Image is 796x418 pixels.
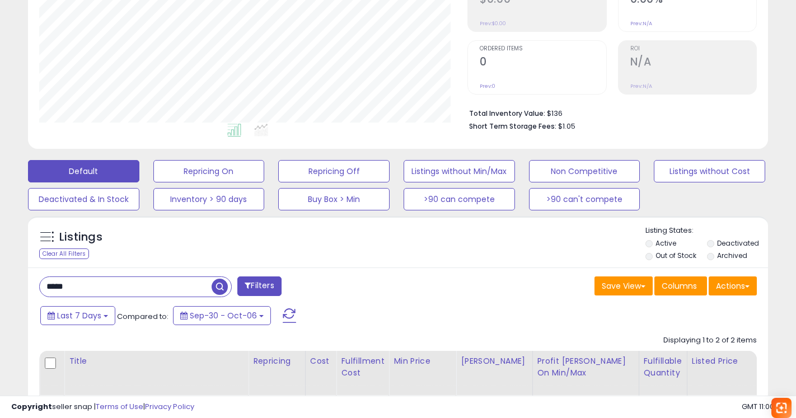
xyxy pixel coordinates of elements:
h2: N/A [630,55,756,71]
div: Fulfillable Quantity [644,355,682,379]
small: Prev: N/A [630,83,652,90]
button: Filters [237,276,281,296]
span: Ordered Items [480,46,606,52]
button: Inventory > 90 days [153,188,265,210]
button: Non Competitive [529,160,640,182]
small: Prev: 0 [480,83,495,90]
div: Cost [310,355,332,367]
div: Min Price [394,355,451,367]
a: Terms of Use [96,401,143,412]
b: Total Inventory Value: [469,109,545,118]
small: Prev: $0.00 [480,20,506,27]
span: $1.05 [558,121,575,131]
div: Repricing [253,355,301,367]
button: Actions [709,276,757,295]
div: [PERSON_NAME] [461,355,527,367]
h2: 0 [480,55,606,71]
span: 2025-10-14 11:00 GMT [742,401,785,412]
button: >90 can compete [404,188,515,210]
button: Last 7 Days [40,306,115,325]
div: seller snap | | [11,402,194,412]
button: Sep-30 - Oct-06 [173,306,271,325]
button: Default [28,160,139,182]
button: Columns [654,276,707,295]
strong: Copyright [11,401,52,412]
span: Columns [662,280,697,292]
div: Listed Price [692,355,789,367]
div: Title [69,355,244,367]
button: Listings without Cost [654,160,765,182]
div: Profit [PERSON_NAME] on Min/Max [537,355,634,379]
label: Deactivated [717,238,759,248]
span: Sep-30 - Oct-06 [190,310,257,321]
button: Repricing On [153,160,265,182]
h5: Listings [59,229,102,245]
div: Displaying 1 to 2 of 2 items [663,335,757,346]
b: Short Term Storage Fees: [469,121,556,131]
p: Listing States: [645,226,769,236]
span: Compared to: [117,311,168,322]
a: Privacy Policy [145,401,194,412]
button: Listings without Min/Max [404,160,515,182]
div: Fulfillment Cost [341,355,384,379]
span: ROI [630,46,756,52]
small: Prev: N/A [630,20,652,27]
button: Deactivated & In Stock [28,188,139,210]
th: The percentage added to the cost of goods (COGS) that forms the calculator for Min & Max prices. [532,351,639,395]
button: Buy Box > Min [278,188,390,210]
label: Active [655,238,676,248]
button: >90 can't compete [529,188,640,210]
span: Last 7 Days [57,310,101,321]
button: Repricing Off [278,160,390,182]
li: $136 [469,106,748,119]
label: Archived [717,251,747,260]
label: Out of Stock [655,251,696,260]
button: Save View [594,276,653,295]
div: Clear All Filters [39,248,89,259]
